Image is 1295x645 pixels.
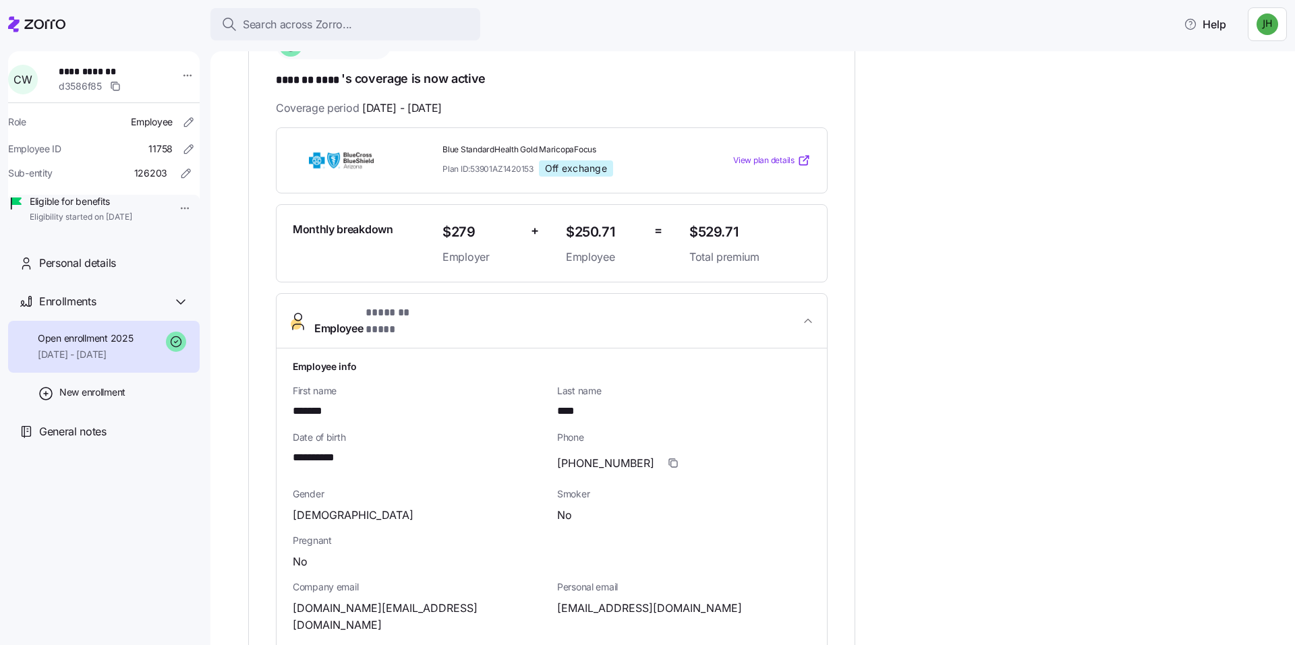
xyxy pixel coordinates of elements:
span: d3586f85 [59,80,102,93]
span: Plan ID: 53901AZ1420153 [442,163,534,175]
span: $529.71 [689,221,811,243]
span: Off exchange [545,162,607,175]
span: Blue StandardHealth Gold MaricopaFocus [442,144,679,156]
span: Search across Zorro... [243,16,352,33]
span: New enrollment [59,386,125,399]
button: Help [1173,11,1237,38]
span: C W [13,74,32,85]
span: [DOMAIN_NAME][EMAIL_ADDRESS][DOMAIN_NAME] [293,600,546,634]
span: View plan details [733,154,795,167]
span: Total premium [689,249,811,266]
img: BlueCross BlueShield of Arizona [293,145,390,176]
span: [DATE] - [DATE] [38,348,133,361]
span: = [654,221,662,241]
span: Employee [566,249,643,266]
span: No [557,507,572,524]
span: $250.71 [566,221,643,243]
span: Personal details [39,255,116,272]
span: Phone [557,431,811,444]
h1: 's coverage is now active [276,70,828,89]
span: Monthly breakdown [293,221,393,238]
span: [DEMOGRAPHIC_DATA] [293,507,413,524]
span: No [293,553,308,570]
span: Last name [557,384,811,398]
span: Employee [131,115,173,129]
span: $279 [442,221,520,243]
span: [EMAIL_ADDRESS][DOMAIN_NAME] [557,600,742,617]
span: Employer [442,249,520,266]
span: Eligible for benefits [30,195,132,208]
span: First name [293,384,546,398]
span: Date of birth [293,431,546,444]
a: View plan details [733,154,811,167]
button: Search across Zorro... [210,8,480,40]
span: Company email [293,580,546,594]
span: Open enrollment 2025 [38,332,133,345]
span: General notes [39,423,107,440]
span: Personal email [557,580,811,594]
span: Enrollments [39,293,96,310]
span: Sub-entity [8,166,53,180]
h1: Employee info [293,359,811,373]
span: [DATE] - [DATE] [362,100,442,117]
img: 83dd957e880777dc9055709fd1446d02 [1257,13,1278,35]
span: Pregnant [293,534,811,547]
span: Employee [314,305,436,337]
span: Smoker [557,487,811,501]
span: 11758 [148,142,173,156]
span: Employee ID [8,142,61,156]
span: + [531,221,539,241]
span: Gender [293,487,546,501]
span: Role [8,115,26,129]
span: Coverage period [276,100,442,117]
span: 126203 [134,166,167,180]
span: Help [1184,16,1226,32]
span: Eligibility started on [DATE] [30,212,132,223]
span: [PHONE_NUMBER] [557,455,654,472]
